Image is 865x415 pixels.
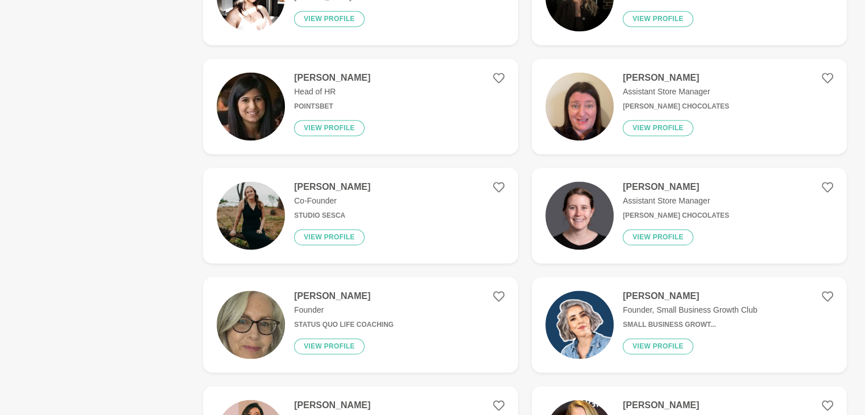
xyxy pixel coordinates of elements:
[545,290,614,359] img: 03bfb53124d49694adad274760d762930bde5657-1080x1080.jpg
[623,11,693,27] button: View profile
[294,211,370,220] h6: Studio Sesca
[623,338,693,354] button: View profile
[623,72,729,84] h4: [PERSON_NAME]
[294,86,370,98] p: Head of HR
[623,195,729,207] p: Assistant Store Manager
[294,338,365,354] button: View profile
[545,181,614,250] img: 029c2c42733b9d2b0ba2768d6a5c372c1f7a500f-500x500.jpg
[294,304,394,316] p: Founder
[623,120,693,136] button: View profile
[203,277,518,372] a: [PERSON_NAME]FounderStatus Quo Life CoachingView profile
[294,72,370,84] h4: [PERSON_NAME]
[545,72,614,140] img: a03a123c3c03660bc4dec52a0cf9bb5dc8633c20-2316x3088.jpg
[623,400,800,411] h4: [PERSON_NAME]
[203,59,518,154] a: [PERSON_NAME]Head of HRPointsBetView profile
[294,229,365,245] button: View profile
[294,102,370,111] h6: PointsBet
[203,168,518,263] a: [PERSON_NAME]Co-FounderStudio SescaView profile
[294,120,365,136] button: View profile
[294,195,370,207] p: Co-Founder
[623,229,693,245] button: View profile
[532,168,847,263] a: [PERSON_NAME]Assistant Store Manager[PERSON_NAME] ChocolatesView profile
[217,290,285,359] img: a2b5ec4cdb7fbacf9b3896bd53efcf5c26ff86ee-1224x1626.jpg
[623,290,758,302] h4: [PERSON_NAME]
[532,59,847,154] a: [PERSON_NAME]Assistant Store Manager[PERSON_NAME] CHOCOLATESView profile
[217,72,285,140] img: 9219f9d1eb9592de2e9dd2e84b0174afe0ba543b-148x148.jpg
[294,181,370,193] h4: [PERSON_NAME]
[294,290,394,302] h4: [PERSON_NAME]
[294,400,411,411] h4: [PERSON_NAME]
[532,277,847,372] a: [PERSON_NAME]Founder, Small Business Growth ClubSmall Business Growt...View profile
[623,211,729,220] h6: [PERSON_NAME] Chocolates
[623,304,758,316] p: Founder, Small Business Growth Club
[623,181,729,193] h4: [PERSON_NAME]
[294,11,365,27] button: View profile
[294,321,394,329] h6: Status Quo Life Coaching
[623,86,729,98] p: Assistant Store Manager
[623,102,729,111] h6: [PERSON_NAME] CHOCOLATES
[217,181,285,250] img: 251263b491060714fa7e64a2c64e6ce2b86e5b5c-1350x2025.jpg
[623,321,758,329] h6: Small Business Growt...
